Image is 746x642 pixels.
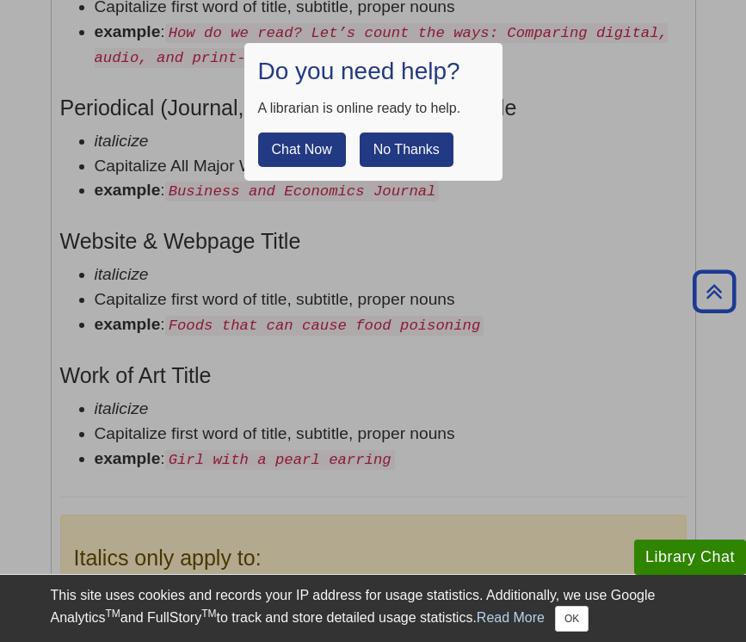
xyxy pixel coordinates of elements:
button: No Thanks [360,133,453,167]
div: A librarian is online ready to help. [258,98,489,119]
sup: TM [106,608,120,620]
button: Close [555,606,589,632]
div: This site uses cookies and records your IP address for usage statistics. Additionally, we use Goo... [51,585,696,632]
a: Read More [477,610,545,625]
button: Chat Now [258,133,346,167]
sup: TM [201,608,216,620]
button: Library Chat [634,540,746,575]
h1: Do you need help? [258,57,489,86]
